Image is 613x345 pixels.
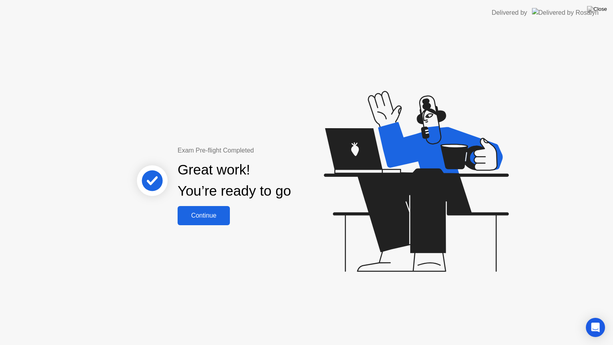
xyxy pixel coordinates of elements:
[178,146,342,155] div: Exam Pre-flight Completed
[180,212,227,219] div: Continue
[178,159,291,202] div: Great work! You’re ready to go
[532,8,599,17] img: Delivered by Rosalyn
[178,206,230,225] button: Continue
[587,6,607,12] img: Close
[586,318,605,337] div: Open Intercom Messenger
[492,8,527,18] div: Delivered by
